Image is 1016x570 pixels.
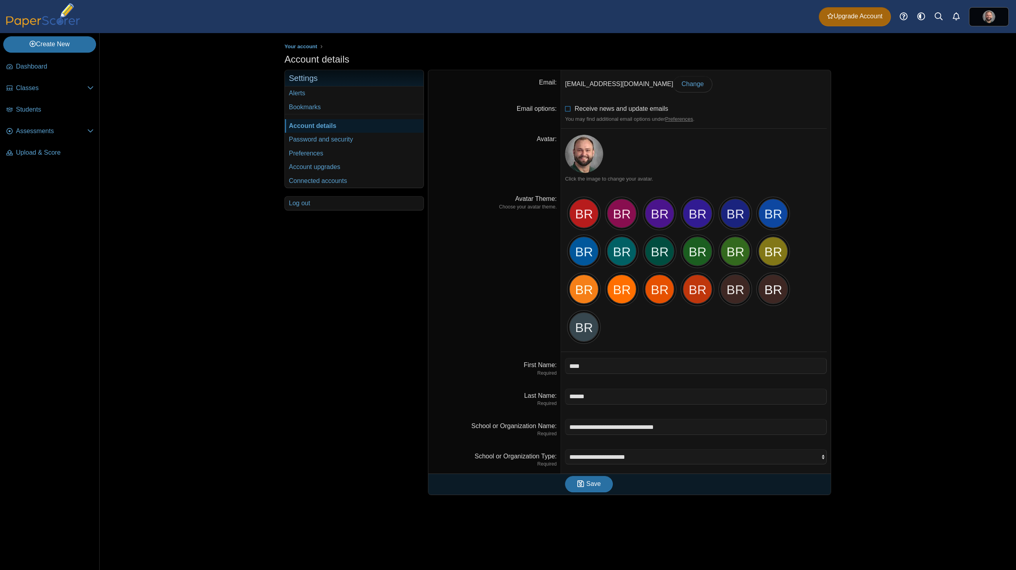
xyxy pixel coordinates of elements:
div: BR [569,312,599,342]
div: BR [645,236,675,266]
a: Preferences [285,147,424,160]
label: Email [539,79,557,86]
dfn: Required [432,400,557,407]
dfn: Choose your avatar theme. [432,204,557,210]
span: Your account [284,43,317,49]
a: Assessments [3,122,97,141]
div: Click the image to change your avatar. [565,175,827,183]
span: Classes [16,84,87,92]
span: Receive news and update emails [575,105,668,112]
a: Preferences [665,116,693,122]
button: Save [565,476,613,492]
div: BR [569,236,599,266]
label: Email options [517,105,557,112]
div: BR [607,274,637,304]
a: Students [3,100,97,120]
a: Account upgrades [285,160,424,174]
div: BR [720,199,750,228]
div: BR [683,199,712,228]
a: Connected accounts [285,174,424,188]
a: Alerts [947,8,965,26]
div: BR [569,199,599,228]
a: Alerts [285,86,424,100]
a: Create New [3,36,96,52]
span: Beau Runyan [983,10,995,23]
div: BR [607,199,637,228]
div: You may find additional email options under . [565,116,827,123]
span: Assessments [16,127,87,136]
label: School or Organization Name [471,423,557,429]
dfn: Required [432,430,557,437]
div: BR [683,274,712,304]
div: BR [758,274,788,304]
span: Students [16,105,94,114]
a: Dashboard [3,57,97,77]
a: ps.tlhBEEblj2Xb82sh [969,7,1009,26]
a: Log out [285,197,424,210]
h1: Account details [284,53,349,66]
label: First Name [524,362,557,368]
label: Avatar Theme [515,195,557,202]
label: School or Organization Type [475,453,557,460]
a: Classes [3,79,97,98]
label: Avatar [537,136,557,142]
h3: Settings [285,70,424,86]
div: BR [758,236,788,266]
div: BR [645,274,675,304]
label: Last Name [524,392,557,399]
div: BR [607,236,637,266]
a: Upload & Score [3,143,97,163]
a: Bookmarks [285,100,424,114]
a: Password and security [285,133,424,146]
span: Upgrade Account [827,12,883,21]
img: ps.tlhBEEblj2Xb82sh [565,135,603,173]
dd: [EMAIL_ADDRESS][DOMAIN_NAME] [561,70,831,98]
span: Change [681,81,704,87]
span: Save [586,480,601,487]
span: Upload & Score [16,148,94,157]
div: BR [720,274,750,304]
div: BR [569,274,599,304]
dfn: Required [432,461,557,468]
div: BR [758,199,788,228]
a: PaperScorer [3,22,83,29]
span: Dashboard [16,62,94,71]
dfn: Required [432,370,557,377]
img: PaperScorer [3,3,83,28]
div: BR [645,199,675,228]
a: Upgrade Account [819,7,891,26]
a: Account details [285,119,424,133]
a: Your account [282,42,319,52]
a: Change [673,76,712,92]
div: BR [683,236,712,266]
div: BR [720,236,750,266]
img: ps.tlhBEEblj2Xb82sh [983,10,995,23]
